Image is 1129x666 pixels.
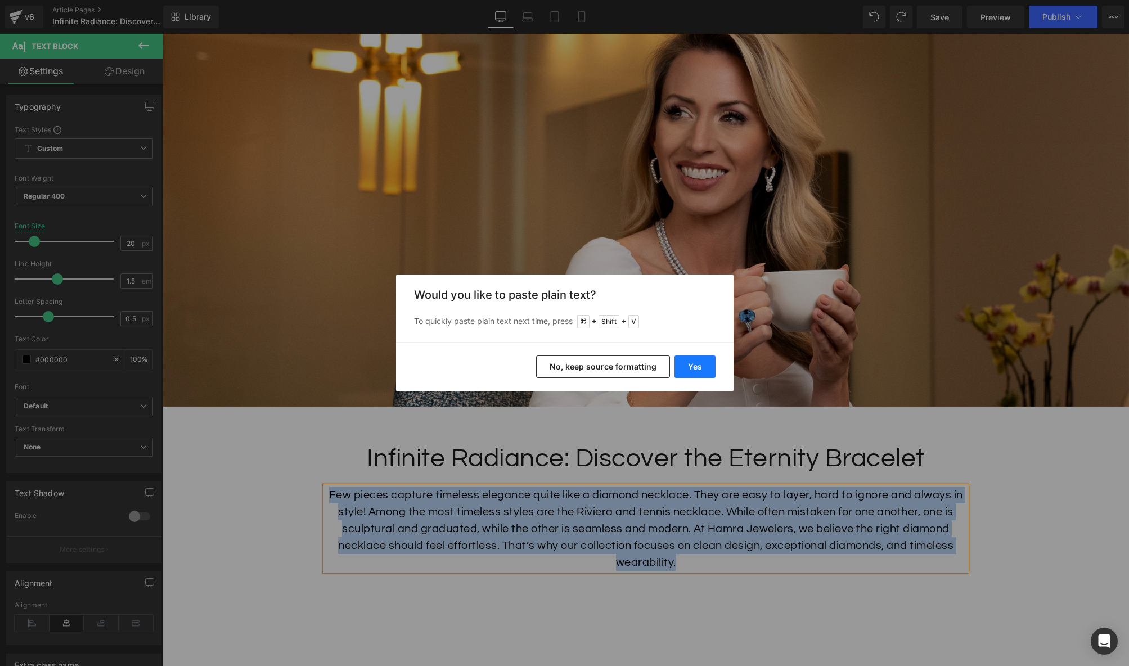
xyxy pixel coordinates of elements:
[622,316,626,327] span: +
[628,315,639,328] span: V
[599,315,619,328] span: Shift
[154,408,812,442] h1: Infinite Radiance: Discover the Eternity Bracelet
[536,355,670,378] button: No, keep source formatting
[1091,628,1118,655] div: Open Intercom Messenger
[592,316,596,327] span: +
[414,288,716,301] h3: Would you like to paste plain text?
[674,355,716,378] button: Yes
[163,453,804,537] p: Few pieces capture timeless elegance quite like a diamond necklace. They are easy to layer, hard ...
[414,315,716,328] p: To quickly paste plain text next time, press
